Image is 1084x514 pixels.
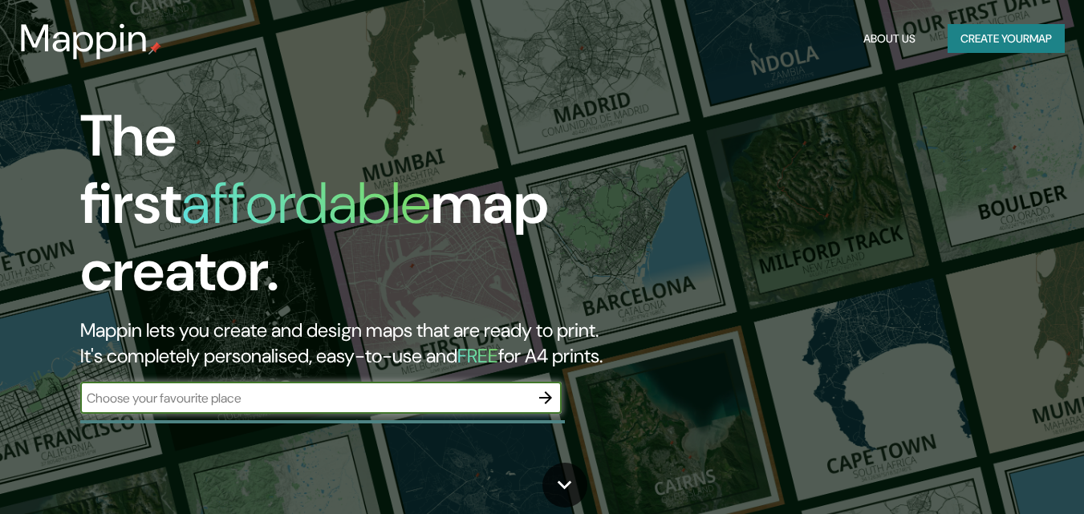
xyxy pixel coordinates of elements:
[148,42,161,55] img: mappin-pin
[80,389,530,407] input: Choose your favourite place
[181,166,431,241] h1: affordable
[457,343,498,368] h5: FREE
[857,24,922,54] button: About Us
[80,103,623,318] h1: The first map creator.
[19,16,148,61] h3: Mappin
[948,24,1065,54] button: Create yourmap
[80,318,623,369] h2: Mappin lets you create and design maps that are ready to print. It's completely personalised, eas...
